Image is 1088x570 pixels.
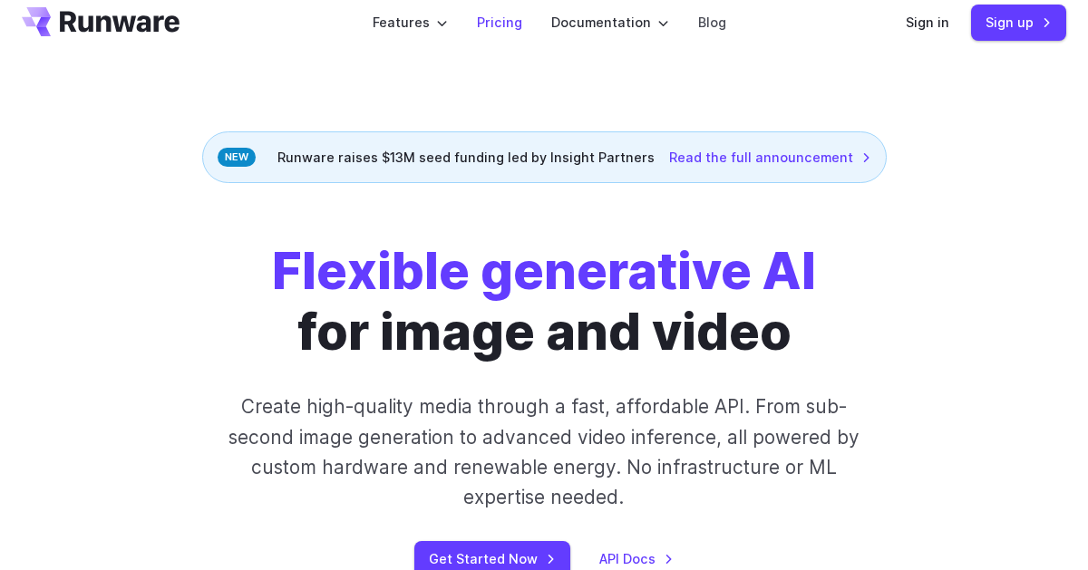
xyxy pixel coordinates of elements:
strong: Flexible generative AI [272,240,816,302]
a: Sign up [971,5,1066,40]
label: Documentation [551,12,669,33]
h1: for image and video [272,241,816,362]
label: Features [373,12,448,33]
a: Sign in [906,12,949,33]
p: Create high-quality media through a fast, affordable API. From sub-second image generation to adv... [209,391,878,512]
a: Pricing [477,12,522,33]
a: API Docs [599,548,674,569]
a: Blog [698,12,726,33]
a: Go to / [22,7,180,36]
a: Read the full announcement [669,147,871,168]
div: Runware raises $13M seed funding led by Insight Partners [202,131,887,183]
